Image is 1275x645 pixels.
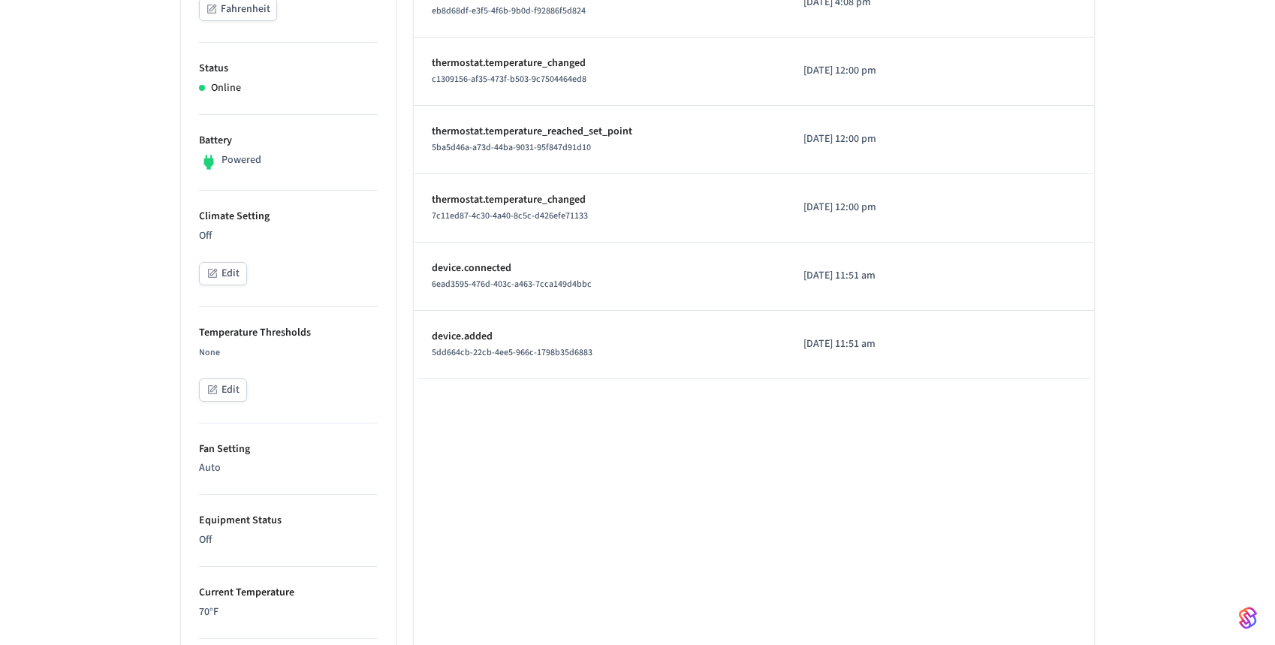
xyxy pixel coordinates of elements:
p: device.connected [432,261,767,276]
span: None [199,346,220,359]
p: [DATE] 11:51 am [803,336,939,352]
p: [DATE] 12:00 pm [803,200,939,216]
p: Status [199,61,378,77]
p: device.added [432,329,767,345]
img: SeamLogoGradient.69752ec5.svg [1239,606,1257,630]
p: [DATE] 12:00 pm [803,63,939,79]
p: Current Temperature [199,585,378,601]
p: Temperature Thresholds [199,325,378,341]
button: Edit [199,262,247,285]
span: 5ba5d46a-a73d-44ba-9031-95f847d91d10 [432,141,591,154]
p: Climate Setting [199,209,378,225]
p: thermostat.temperature_changed [432,56,767,71]
button: Edit [199,378,247,402]
p: Equipment Status [199,513,378,529]
span: 5dd664cb-22cb-4ee5-966c-1798b35d6883 [432,346,592,359]
p: Off [199,532,378,548]
p: [DATE] 11:51 am [803,268,939,284]
p: 70 °F [199,604,378,620]
p: [DATE] 12:00 pm [803,131,939,147]
span: 6ead3595-476d-403c-a463-7cca149d4bbc [432,278,592,291]
p: thermostat.temperature_reached_set_point [432,124,767,140]
span: c1309156-af35-473f-b503-9c7504464ed8 [432,73,586,86]
span: 7c11ed87-4c30-4a40-8c5c-d426efe71133 [432,209,588,222]
span: eb8d68df-e3f5-4f6b-9b0d-f92886f5d824 [432,5,586,17]
p: Auto [199,460,378,476]
p: thermostat.temperature_changed [432,192,767,208]
p: Powered [222,152,261,168]
p: Battery [199,133,378,149]
p: Fan Setting [199,442,378,457]
p: Off [199,228,378,244]
p: Online [211,80,241,96]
